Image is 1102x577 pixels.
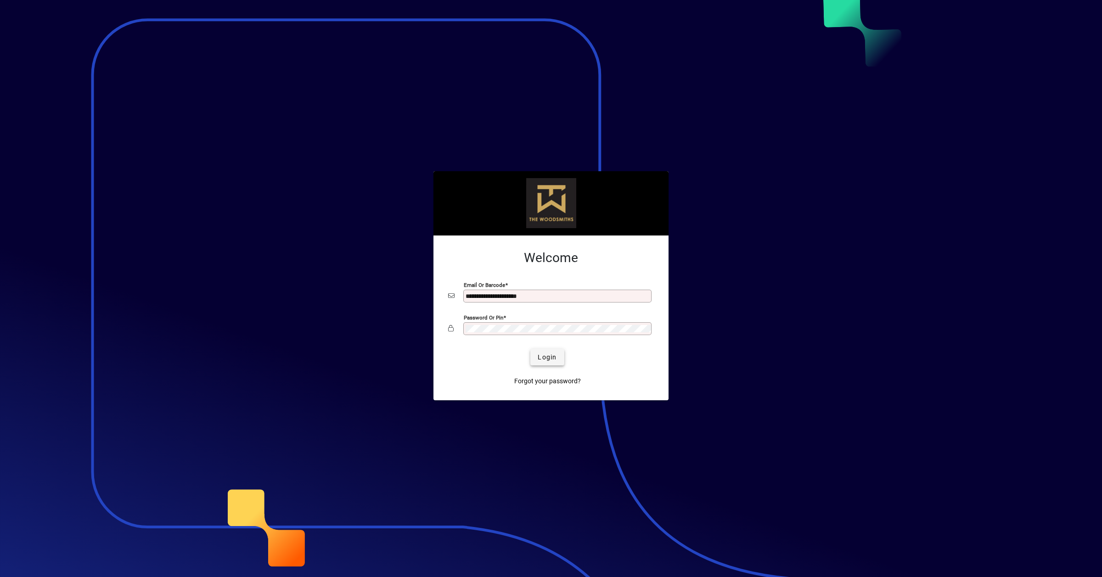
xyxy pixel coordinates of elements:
[530,349,564,365] button: Login
[511,373,585,389] a: Forgot your password?
[464,314,503,321] mat-label: Password or Pin
[448,250,654,266] h2: Welcome
[514,376,581,386] span: Forgot your password?
[464,282,505,288] mat-label: Email or Barcode
[538,353,557,362] span: Login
